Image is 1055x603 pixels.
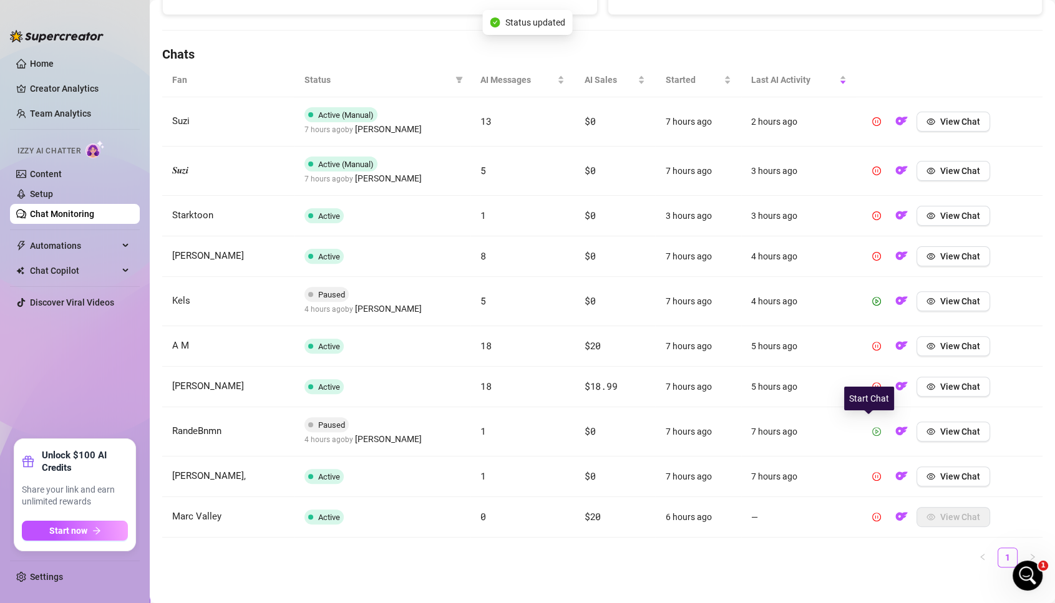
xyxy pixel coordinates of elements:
[318,211,340,221] span: Active
[916,161,990,181] button: View Chat
[741,147,857,196] td: 3 hours ago
[480,249,486,262] span: 8
[25,89,225,131] p: Hi [PERSON_NAME] 👋
[17,145,80,157] span: Izzy AI Chatter
[940,251,980,261] span: View Chat
[655,497,741,538] td: 6 hours ago
[172,511,221,522] span: Marc Valley
[892,161,912,181] button: OF
[585,339,601,352] span: $20
[940,211,980,221] span: View Chat
[146,420,166,429] span: Help
[304,73,450,87] span: Status
[355,122,422,136] span: [PERSON_NAME]
[926,117,935,126] span: eye
[85,140,105,158] img: AI Chatter
[655,236,741,277] td: 7 hours ago
[30,572,63,582] a: Settings
[741,407,857,456] td: 7 hours ago
[979,553,986,561] span: left
[1013,561,1043,591] iframe: Intercom live chat
[895,470,908,482] img: OF
[1023,548,1043,567] li: Next Page
[30,297,114,307] a: Discover Viral Videos
[665,73,721,87] span: Started
[12,168,237,233] div: Recent messageProfile image for YoniHelp me! It wont turn on, I swear now I am the onle thhats cr...
[75,210,111,223] div: • 7h ago
[187,389,250,439] button: News
[72,420,115,429] span: Messages
[304,305,422,314] span: 4 hours ago by
[741,97,857,147] td: 2 hours ago
[926,297,935,306] span: eye
[892,344,912,354] a: OF
[62,389,125,439] button: Messages
[585,380,617,392] span: $18.99
[172,425,221,437] span: RandeBnmn
[30,209,94,219] a: Chat Monitoring
[892,246,912,266] button: OF
[655,147,741,196] td: 7 hours ago
[455,76,463,84] span: filter
[162,63,294,97] th: Fan
[940,117,980,127] span: View Chat
[585,73,636,87] span: AI Sales
[892,422,912,441] button: OF
[892,474,912,484] a: OF
[895,249,908,262] img: OF
[916,422,990,441] button: View Chat
[892,206,912,226] button: OF
[655,277,741,326] td: 7 hours ago
[172,165,188,176] span: 𝑺𝒖𝒛𝒊
[892,466,912,486] button: OF
[895,510,908,523] img: OF
[480,339,491,352] span: 18
[480,115,491,127] span: 13
[318,160,374,169] span: Active (Manual)
[926,427,935,436] span: eye
[585,249,595,262] span: $0
[13,309,236,397] img: Super Mass, Dark Mode, Message Library & Bump Improvements
[490,17,500,27] span: check-circle
[1023,548,1043,567] button: right
[926,382,935,391] span: eye
[892,119,912,129] a: OF
[30,261,119,281] span: Chat Copilot
[872,211,881,220] span: pause-circle
[892,336,912,356] button: OF
[916,336,990,356] button: View Chat
[895,115,908,127] img: OF
[22,484,128,508] span: Share your link and earn unlimited rewards
[998,548,1017,567] a: 1
[318,472,340,481] span: Active
[172,115,190,127] span: Suzi
[655,407,741,456] td: 7 hours ago
[480,209,486,221] span: 1
[30,109,91,118] a: Team Analytics
[973,548,993,567] li: Previous Page
[26,178,224,191] div: Recent message
[916,291,990,311] button: View Chat
[30,189,53,199] a: Setup
[162,46,1043,63] h4: Chats
[56,198,378,208] span: Help me! It wont turn on, I swear now I am the onle thhats crying for help
[916,377,990,397] button: View Chat
[585,470,595,482] span: $0
[655,196,741,236] td: 3 hours ago
[125,389,187,439] button: Help
[1038,561,1048,571] span: 1
[355,171,422,185] span: [PERSON_NAME]
[318,252,340,261] span: Active
[895,380,908,392] img: OF
[892,213,912,223] a: OF
[940,296,980,306] span: View Chat
[453,70,465,89] span: filter
[172,340,189,351] span: A M
[892,299,912,309] a: OF
[585,510,601,523] span: $20
[973,548,993,567] button: left
[318,342,340,351] span: Active
[916,507,990,527] button: View Chat
[916,206,990,226] button: View Chat
[22,455,34,468] span: gift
